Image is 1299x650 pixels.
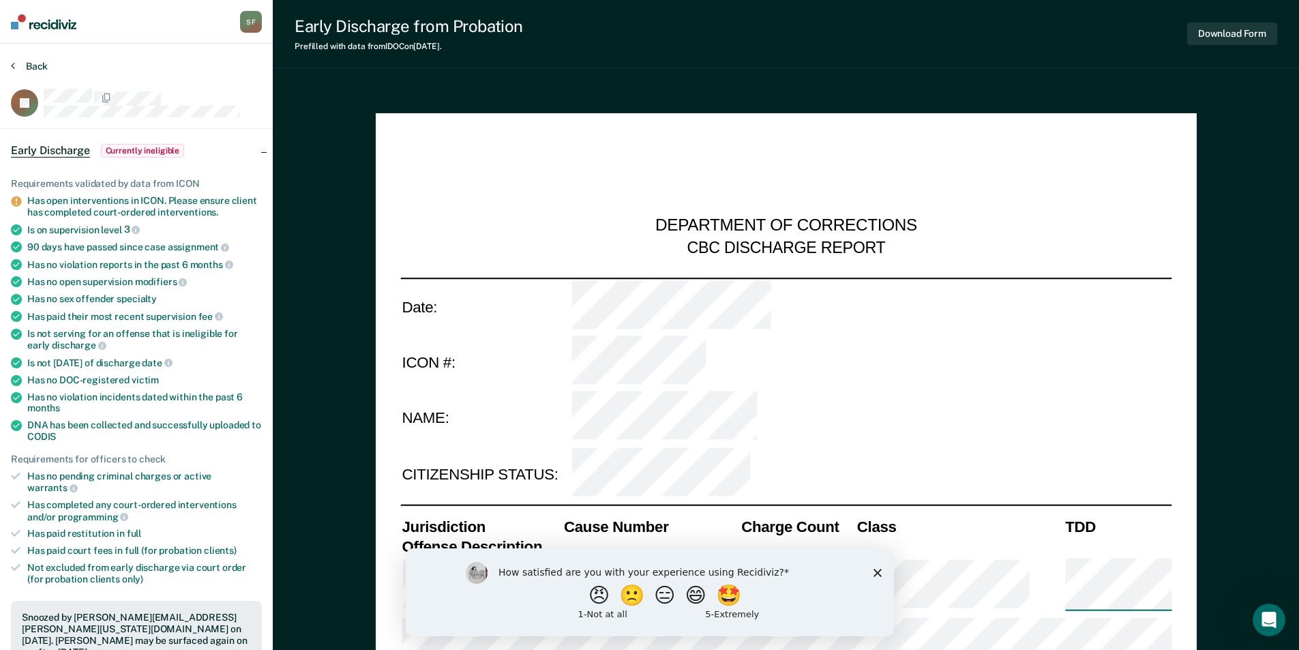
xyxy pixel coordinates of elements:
[11,60,48,72] button: Back
[406,548,894,636] iframe: Survey by Kim from Recidiviz
[198,311,223,322] span: fee
[11,144,90,158] span: Early Discharge
[27,471,262,494] div: Has no pending criminal charges or active
[400,537,563,557] th: Offense Description
[27,357,262,369] div: Is not [DATE] of discharge
[27,419,262,443] div: DNA has been collected and successfully uploaded to
[562,517,739,537] th: Cause Number
[142,357,172,368] span: date
[740,517,856,537] th: Charge Count
[27,562,262,585] div: Not excluded from early discharge via court order (for probation clients
[27,224,262,236] div: Is on supervision level
[11,178,262,190] div: Requirements validated by data from ICON
[204,545,237,556] span: clients)
[27,528,262,540] div: Has paid restitution in
[58,512,128,522] span: programming
[122,574,143,585] span: only)
[27,276,262,288] div: Has no open supervision
[132,374,159,385] span: victim
[124,224,140,235] span: 3
[11,14,76,29] img: Recidiviz
[295,16,523,36] div: Early Discharge from Probation
[655,216,917,237] div: DEPARTMENT OF CORRECTIONS
[27,195,262,218] div: Has open interventions in ICON. Please ensure client has completed court-ordered interventions.
[27,310,262,323] div: Has paid their most recent supervision
[240,11,262,33] div: S F
[27,499,262,522] div: Has completed any court-ordered interventions and/or
[400,278,570,334] td: Date:
[1187,23,1277,45] button: Download Form
[27,402,60,413] span: months
[27,545,262,557] div: Has paid court fees in full (for probation
[190,259,233,270] span: months
[687,237,885,258] div: CBC DISCHARGE REPORT
[27,293,262,305] div: Has no sex offender
[27,328,262,351] div: Is not serving for an offense that is ineligible for early
[1253,604,1285,636] iframe: Intercom live chat
[11,454,262,465] div: Requirements for officers to check
[127,528,141,539] span: full
[27,392,262,415] div: Has no violation incidents dated within the past 6
[27,241,262,253] div: 90 days have passed since case
[117,293,157,304] span: specialty
[101,144,185,158] span: Currently ineligible
[27,482,78,493] span: warrants
[400,390,570,446] td: NAME:
[240,11,262,33] button: SF
[855,517,1063,537] th: Class
[52,340,106,351] span: discharge
[400,334,570,390] td: ICON #:
[295,42,523,51] div: Prefilled with data from IDOC on [DATE] .
[135,276,188,287] span: modifiers
[400,446,570,502] td: CITIZENSHIP STATUS:
[1064,517,1171,537] th: TDD
[27,431,56,442] span: CODIS
[27,258,262,271] div: Has no violation reports in the past 6
[27,374,262,386] div: Has no DOC-registered
[168,241,229,252] span: assignment
[400,517,563,537] th: Jurisdiction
